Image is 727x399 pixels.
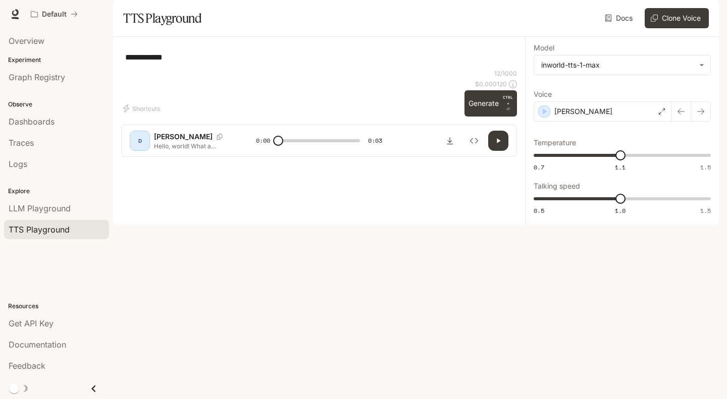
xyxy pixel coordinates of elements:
[615,206,626,215] span: 1.0
[541,60,694,70] div: inworld-tts-1-max
[603,8,637,28] a: Docs
[464,131,484,151] button: Inspect
[440,131,460,151] button: Download audio
[368,136,382,146] span: 0:03
[534,55,710,75] div: inworld-tts-1-max
[554,106,612,117] p: [PERSON_NAME]
[132,133,148,149] div: D
[26,4,82,24] button: All workspaces
[700,163,711,172] span: 1.5
[503,94,513,112] p: ⏎
[615,163,626,172] span: 1.1
[154,132,213,142] p: [PERSON_NAME]
[494,69,517,78] p: 12 / 1000
[700,206,711,215] span: 1.5
[534,91,552,98] p: Voice
[154,142,232,150] p: Hello, world! What a wonderful day to be a text-to-speech model!
[534,163,544,172] span: 0.7
[213,134,227,140] button: Copy Voice ID
[42,10,67,19] p: Default
[475,80,507,88] p: $ 0.000120
[256,136,270,146] span: 0:00
[503,94,513,106] p: CTRL +
[534,139,576,146] p: Temperature
[534,206,544,215] span: 0.5
[534,183,580,190] p: Talking speed
[123,8,201,28] h1: TTS Playground
[464,90,517,117] button: GenerateCTRL +⏎
[121,100,164,117] button: Shortcuts
[534,44,554,51] p: Model
[645,8,709,28] button: Clone Voice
